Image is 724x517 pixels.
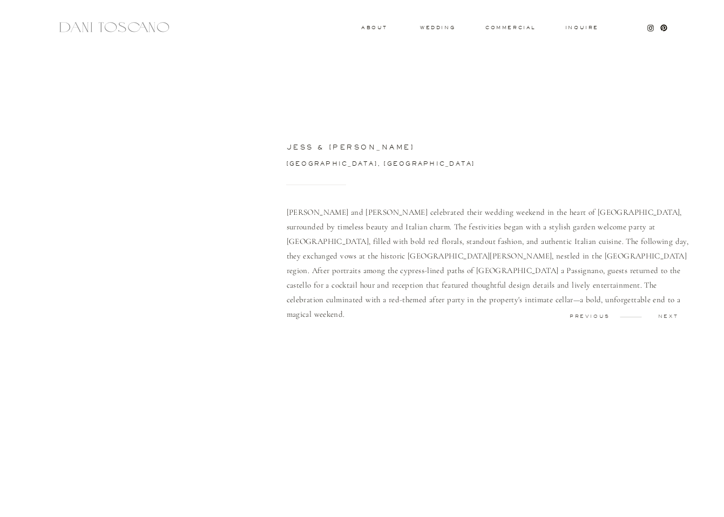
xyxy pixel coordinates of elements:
p: [PERSON_NAME] and [PERSON_NAME] celebrated their wedding weekend in the heart of [GEOGRAPHIC_DATA... [287,205,695,304]
a: next [641,314,695,319]
a: commercial [485,25,535,30]
a: previous [563,314,617,319]
a: wedding [420,25,455,29]
a: About [361,25,385,29]
a: [GEOGRAPHIC_DATA], [GEOGRAPHIC_DATA] [287,161,501,170]
h3: jess & [PERSON_NAME] [287,144,622,154]
a: Inquire [565,25,599,31]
